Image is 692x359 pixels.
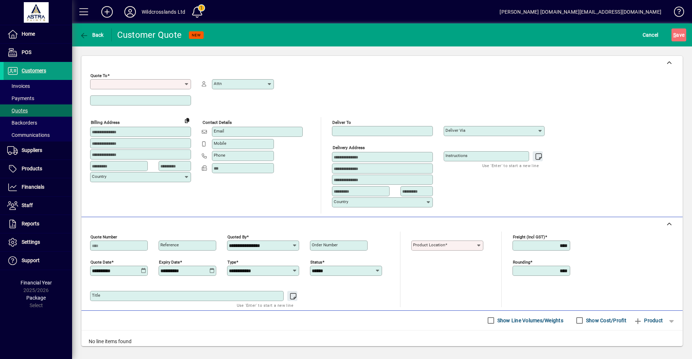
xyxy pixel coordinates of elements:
[78,28,106,41] button: Back
[159,259,180,264] mat-label: Expiry date
[634,315,663,326] span: Product
[22,239,40,245] span: Settings
[22,221,39,226] span: Reports
[4,25,72,43] a: Home
[72,28,112,41] app-page-header-button: Back
[214,81,222,86] mat-label: Attn
[4,117,72,129] a: Backorders
[671,28,686,41] button: Save
[90,259,111,264] mat-label: Quote date
[7,120,37,126] span: Backorders
[22,147,42,153] span: Suppliers
[237,301,293,309] mat-hint: Use 'Enter' to start a new line
[22,257,40,263] span: Support
[643,29,658,41] span: Cancel
[214,153,225,158] mat-label: Phone
[80,32,104,38] span: Back
[7,83,30,89] span: Invoices
[92,293,100,298] mat-label: Title
[482,161,539,170] mat-hint: Use 'Enter' to start a new line
[7,95,34,101] span: Payments
[496,317,563,324] label: Show Line Volumes/Weights
[673,32,676,38] span: S
[4,142,72,160] a: Suppliers
[673,29,684,41] span: ave
[4,92,72,104] a: Payments
[445,128,465,133] mat-label: Deliver via
[413,242,445,247] mat-label: Product location
[513,259,530,264] mat-label: Rounding
[22,68,46,73] span: Customers
[4,44,72,62] a: POS
[227,234,247,239] mat-label: Quoted by
[4,178,72,196] a: Financials
[500,6,661,18] div: [PERSON_NAME] [DOMAIN_NAME][EMAIL_ADDRESS][DOMAIN_NAME]
[7,132,50,138] span: Communications
[160,242,179,247] mat-label: Reference
[22,49,31,55] span: POS
[641,28,660,41] button: Cancel
[4,215,72,233] a: Reports
[334,199,348,204] mat-label: Country
[22,202,33,208] span: Staff
[22,166,42,171] span: Products
[214,141,226,146] mat-label: Mobile
[227,259,236,264] mat-label: Type
[21,280,52,286] span: Financial Year
[119,5,142,18] button: Profile
[332,120,351,125] mat-label: Deliver To
[22,184,44,190] span: Financials
[4,252,72,270] a: Support
[142,6,185,18] div: Wildcrosslands Ltd
[22,31,35,37] span: Home
[513,234,545,239] mat-label: Freight (incl GST)
[310,259,322,264] mat-label: Status
[4,129,72,141] a: Communications
[7,108,28,113] span: Quotes
[669,1,683,25] a: Knowledge Base
[90,234,117,239] mat-label: Quote number
[445,153,467,158] mat-label: Instructions
[92,174,106,179] mat-label: Country
[81,331,683,353] div: No line items found
[181,115,193,126] button: Copy to Delivery address
[4,80,72,92] a: Invoices
[4,233,72,251] a: Settings
[4,160,72,178] a: Products
[192,33,201,37] span: NEW
[96,5,119,18] button: Add
[630,314,666,327] button: Product
[117,29,182,41] div: Customer Quote
[90,73,107,78] mat-label: Quote To
[4,104,72,117] a: Quotes
[26,295,46,301] span: Package
[214,129,224,134] mat-label: Email
[585,317,626,324] label: Show Cost/Profit
[4,197,72,215] a: Staff
[312,242,338,247] mat-label: Order number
